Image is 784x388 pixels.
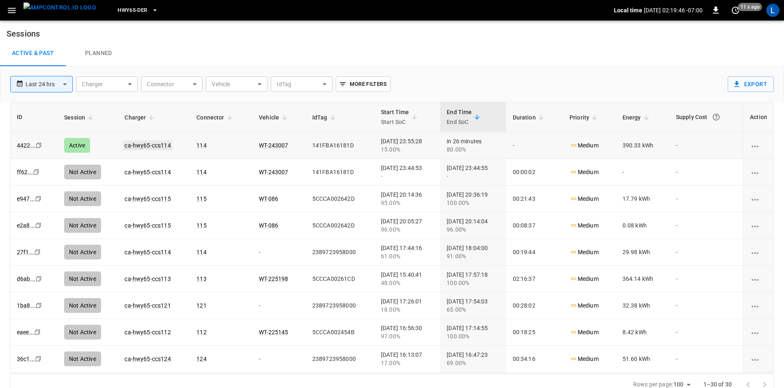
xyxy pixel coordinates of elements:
div: Active [64,138,90,153]
td: 00:34:16 [506,346,563,372]
td: - [252,292,306,319]
td: 141FBA16181D [306,159,374,186]
div: Start Time [381,107,409,127]
td: 364.14 kWh [616,266,669,292]
div: [DATE] 20:36:19 [447,191,499,207]
div: 48.00% [381,279,434,287]
td: 141FBA16181D [306,132,374,159]
td: - [669,292,743,319]
a: ca-hwy65-ccs124 [125,356,171,362]
p: Medium [570,275,599,283]
span: Energy [623,112,652,122]
div: [DATE] 18:04:00 [447,244,499,260]
a: 114 [196,249,206,255]
p: Medium [570,195,599,203]
div: [DATE] 15:40:41 [381,271,434,287]
a: 114 [196,142,206,149]
td: 00:19:44 [506,239,563,266]
a: eaee... [17,329,34,335]
div: Last 24 hrs [25,76,73,92]
td: - [669,346,743,372]
div: copy [32,168,41,177]
a: 114 [196,169,206,175]
span: End TimeEnd SoC [447,107,482,127]
td: 390.33 kWh [616,132,669,159]
div: 80.00% [447,145,499,154]
div: Supply Cost [676,110,736,124]
p: Medium [570,301,599,310]
td: - [669,212,743,239]
div: Not Active [64,351,101,366]
div: [DATE] 16:47:23 [447,351,499,367]
a: ca-hwy65-ccs112 [125,329,171,335]
div: 96.00% [381,225,434,234]
div: charging session options [750,275,767,283]
a: 36c1... [17,356,35,362]
td: - [669,186,743,212]
div: [DATE] 23:55:28 [381,137,434,154]
div: copy [35,194,43,203]
p: [DATE] 02:19:46 -07:00 [644,6,703,14]
div: - [447,172,499,180]
a: 1ba8... [17,302,35,309]
button: set refresh interval [729,4,742,17]
td: 00:00:02 [506,159,563,186]
div: copy [35,274,43,283]
div: 91.00% [447,252,499,260]
td: 02:16:37 [506,266,563,292]
td: - [252,346,306,372]
span: IdTag [312,112,338,122]
div: [DATE] 20:14:04 [447,217,499,234]
div: 96.00% [447,225,499,234]
div: copy [34,328,42,337]
td: 51.60 kWh [616,346,669,372]
p: Medium [570,168,599,177]
div: copy [35,141,43,150]
p: Medium [570,355,599,363]
a: ca-hwy65-ccs113 [125,276,171,282]
span: Start TimeStart SoC [381,107,420,127]
a: ff62... [17,169,33,175]
div: [DATE] 23:44:55 [447,164,499,180]
div: End Time [447,107,472,127]
div: Not Active [64,325,101,340]
div: [DATE] 17:44:16 [381,244,434,260]
div: charging session options [750,355,767,363]
a: WT-243007 [259,142,288,149]
td: - [669,266,743,292]
th: Action [743,102,774,132]
a: 27f1... [17,249,34,255]
div: copy [34,248,42,257]
a: 112 [196,329,206,335]
a: e947... [17,195,35,202]
button: Export [728,76,774,92]
td: - [252,239,306,266]
a: ca-hwy65-ccs114 [123,140,172,150]
a: ca-hwy65-ccs115 [125,222,171,229]
button: HWY65-DER [114,2,161,18]
span: HWY65-DER [118,6,147,15]
button: More Filters [336,76,390,92]
td: 2389723958000 [306,292,374,319]
div: - [381,172,434,180]
div: 100.00% [447,279,499,287]
a: ca-hwy65-ccs115 [125,195,171,202]
td: 2389723958000 [306,239,374,266]
img: ampcontrol.io logo [23,2,96,13]
td: 00:28:02 [506,292,563,319]
span: Session [64,112,96,122]
div: 97.00% [381,332,434,340]
th: ID [10,102,58,132]
button: The cost of your charging session based on your supply rates [709,110,724,124]
div: 69.00% [447,359,499,367]
td: 32.38 kWh [616,292,669,319]
div: Not Active [64,191,101,206]
p: Start SoC [381,117,409,127]
div: Not Active [64,271,101,286]
a: ca-hwy65-ccs121 [125,302,171,309]
td: 2389723958000 [306,346,374,372]
p: Local time [614,6,642,14]
div: [DATE] 17:26:01 [381,297,434,314]
td: - [616,159,669,186]
td: - [669,132,743,159]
